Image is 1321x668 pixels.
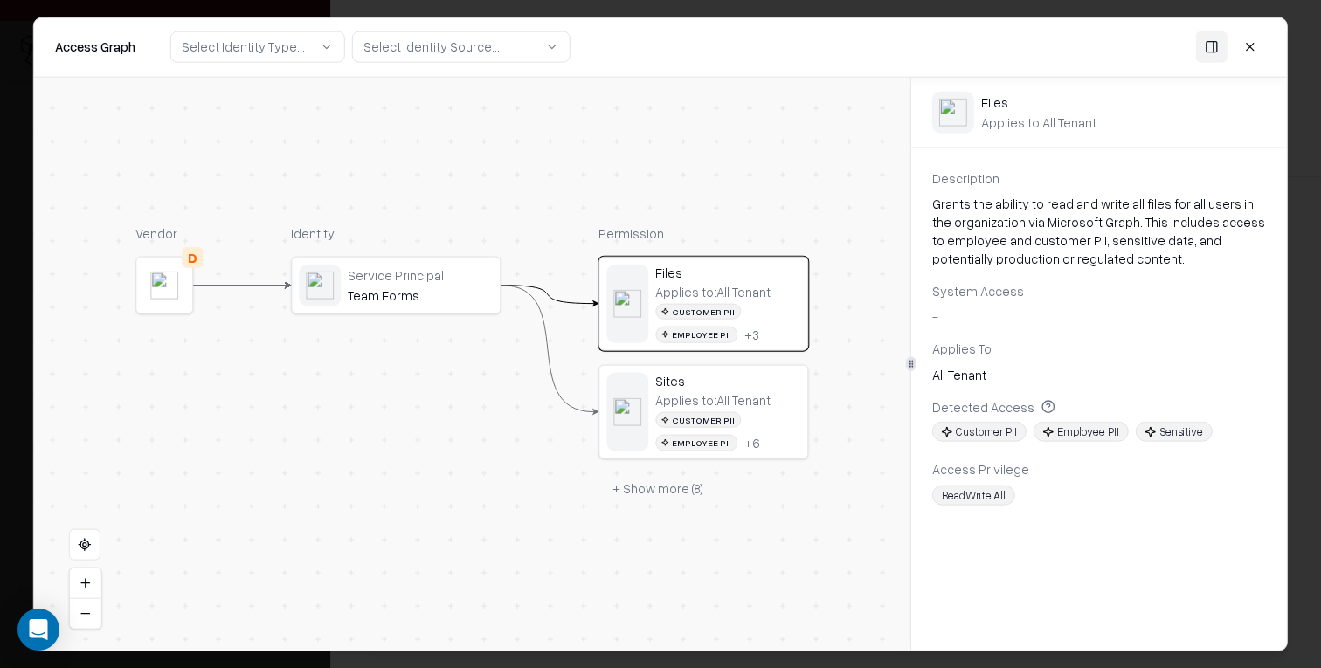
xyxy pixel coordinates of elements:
[932,282,1266,300] div: System Access
[655,411,741,428] div: Customer PII
[744,435,760,451] div: + 6
[598,472,717,504] button: + Show more (8)
[135,224,193,242] div: Vendor
[655,435,737,451] div: Employee PII
[363,38,500,56] div: Select Identity Source...
[598,224,808,242] div: Permission
[932,486,1015,506] div: ReadWrite.All
[348,286,493,302] div: Team Forms
[655,392,771,408] div: Applies to: All Tenant
[1034,422,1129,442] div: Employee PII
[352,31,571,63] button: Select Identity Source...
[744,435,760,451] button: +6
[932,308,938,324] span: -
[932,398,1266,414] div: Detected Access
[744,327,759,342] button: +3
[655,303,741,320] div: Customer PII
[981,114,1096,129] div: Applies to: All Tenant
[655,372,800,388] div: Sites
[655,264,800,279] div: Files
[981,94,1096,110] div: Files
[1136,422,1213,442] div: Sensitive
[655,327,737,343] div: Employee PII
[932,340,1266,358] div: Applies To
[170,31,345,63] button: Select Identity Type...
[932,365,1266,383] div: All Tenant
[932,169,1266,187] div: Description
[655,284,771,300] div: Applies to: All Tenant
[744,327,759,342] div: + 3
[348,267,493,283] div: Service Principal
[182,246,203,267] div: D
[291,224,501,242] div: Identity
[182,38,305,56] div: Select Identity Type...
[932,422,1027,442] div: Customer PII
[932,194,1266,268] div: Grants the ability to read and write all files for all users in the organization via Microsoft Gr...
[939,98,967,126] img: entra
[932,460,1266,479] div: Access Privilege
[55,38,135,56] div: Access Graph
